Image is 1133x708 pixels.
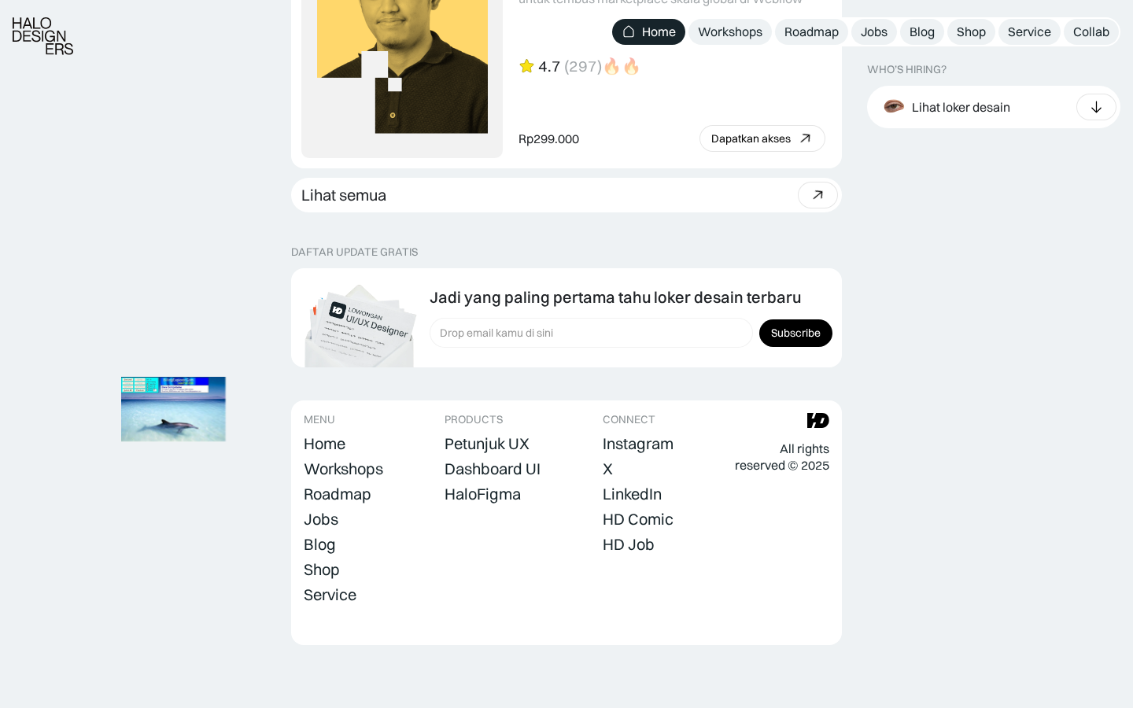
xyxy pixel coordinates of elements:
[642,24,676,40] div: Home
[603,459,613,478] div: X
[910,24,935,40] div: Blog
[603,458,613,480] a: X
[867,63,947,76] div: WHO’S HIRING?
[688,19,772,45] a: Workshops
[603,533,655,555] a: HD Job
[430,318,753,348] input: Drop email kamu di sini
[304,533,336,555] a: Blog
[698,24,762,40] div: Workshops
[304,434,345,453] div: Home
[304,458,383,480] a: Workshops
[430,318,832,348] form: Form Subscription
[304,483,371,505] a: Roadmap
[711,132,791,146] div: Dapatkan akses
[430,288,801,307] div: Jadi yang paling pertama tahu loker desain terbaru
[445,413,503,426] div: PRODUCTS
[603,413,655,426] div: CONNECT
[304,485,371,503] div: Roadmap
[304,433,345,455] a: Home
[445,483,521,505] a: HaloFigma
[957,24,986,40] div: Shop
[445,459,541,478] div: Dashboard UI
[304,510,338,529] div: Jobs
[301,186,386,205] div: Lihat semua
[291,245,418,259] div: DAFTAR UPDATE GRATIS
[998,19,1061,45] a: Service
[947,19,995,45] a: Shop
[603,433,674,455] a: Instagram
[445,434,530,453] div: Petunjuk UX
[603,535,655,554] div: HD Job
[304,584,356,606] a: Service
[603,510,674,529] div: HD Comic
[519,131,579,147] div: Rp299.000
[912,98,1010,115] div: Lihat loker desain
[445,485,521,503] div: HaloFigma
[304,585,356,604] div: Service
[291,178,842,212] a: Lihat semua
[861,24,888,40] div: Jobs
[1064,19,1119,45] a: Collab
[851,19,897,45] a: Jobs
[304,459,383,478] div: Workshops
[699,125,825,152] a: Dapatkan akses
[304,535,336,554] div: Blog
[1073,24,1109,40] div: Collab
[1008,24,1051,40] div: Service
[445,433,530,455] a: Petunjuk UX
[304,508,338,530] a: Jobs
[612,19,685,45] a: Home
[775,19,848,45] a: Roadmap
[603,485,662,503] div: LinkedIn
[603,434,674,453] div: Instagram
[900,19,944,45] a: Blog
[784,24,839,40] div: Roadmap
[735,441,829,474] div: All rights reserved © 2025
[304,560,340,579] div: Shop
[304,559,340,581] a: Shop
[304,413,335,426] div: MENU
[603,508,674,530] a: HD Comic
[759,319,832,347] input: Subscribe
[603,483,662,505] a: LinkedIn
[445,458,541,480] a: Dashboard UI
